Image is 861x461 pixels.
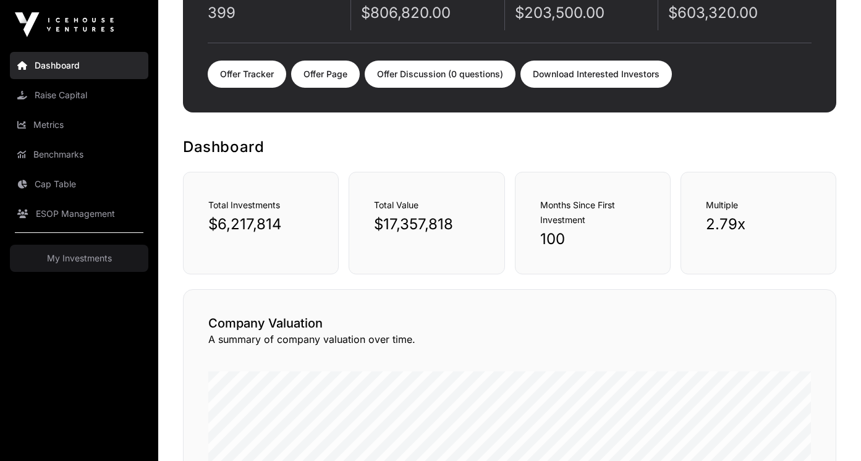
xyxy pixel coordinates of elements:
a: Offer Page [291,61,360,88]
span: Total Value [374,200,418,210]
p: $806,820.00 [361,3,504,23]
img: Icehouse Ventures Logo [15,12,114,37]
p: $203,500.00 [515,3,658,23]
p: $17,357,818 [374,214,479,234]
h2: Company Valuation [208,315,811,332]
a: Download Interested Investors [520,61,672,88]
p: 399 [208,3,350,23]
p: 2.79x [706,214,811,234]
span: Total Investments [208,200,280,210]
a: Raise Capital [10,82,148,109]
a: Offer Discussion (0 questions) [365,61,515,88]
p: $6,217,814 [208,214,313,234]
span: Months Since First Investment [540,200,615,225]
a: My Investments [10,245,148,272]
a: ESOP Management [10,200,148,227]
p: $603,320.00 [668,3,812,23]
p: 100 [540,229,645,249]
a: Offer Tracker [208,61,286,88]
h1: Dashboard [183,137,836,157]
p: A summary of company valuation over time. [208,332,811,347]
a: Benchmarks [10,141,148,168]
a: Metrics [10,111,148,138]
iframe: Chat Widget [799,402,861,461]
span: Multiple [706,200,738,210]
a: Cap Table [10,171,148,198]
a: Dashboard [10,52,148,79]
